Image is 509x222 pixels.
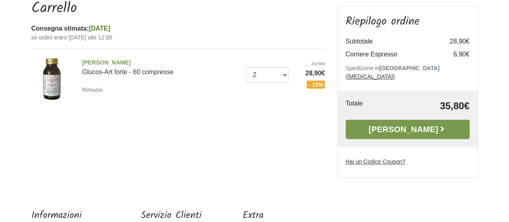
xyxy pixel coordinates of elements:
[437,48,470,61] td: 6,90€
[379,65,440,71] b: [GEOGRAPHIC_DATA]
[82,58,240,67] span: [PERSON_NAME]
[31,24,325,33] div: Consegna stimata:
[29,55,76,103] img: Glucos-Art forte - 60 compresse
[346,99,391,113] td: Totale
[437,35,470,48] td: 28,90€
[307,81,325,89] span: - 15%
[346,48,437,61] td: Corriere Espresso
[141,210,202,222] h5: Servizio Clienti
[346,158,406,165] u: Hai un Codice Coupon?
[243,210,296,222] h5: Extra
[31,210,100,222] h5: Informazioni
[346,15,470,29] h3: Riepilogo ordine
[346,64,470,81] p: Spedizione in
[346,158,406,166] label: Hai un Codice Coupon?
[295,68,325,78] span: 28,90€
[82,87,103,93] small: Rimuovi
[346,120,470,139] a: [PERSON_NAME]
[82,58,240,75] a: [PERSON_NAME]Glucos-Art forte - 60 compresse
[31,33,325,42] small: se ordini entro [DATE] alle 12:00
[89,25,110,32] span: [DATE]
[346,35,437,48] td: Subtotale
[82,85,106,95] a: Rimuovi
[391,99,470,113] td: 35,80€
[295,60,325,67] del: 34,00€
[346,73,395,80] a: ([MEDICAL_DATA])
